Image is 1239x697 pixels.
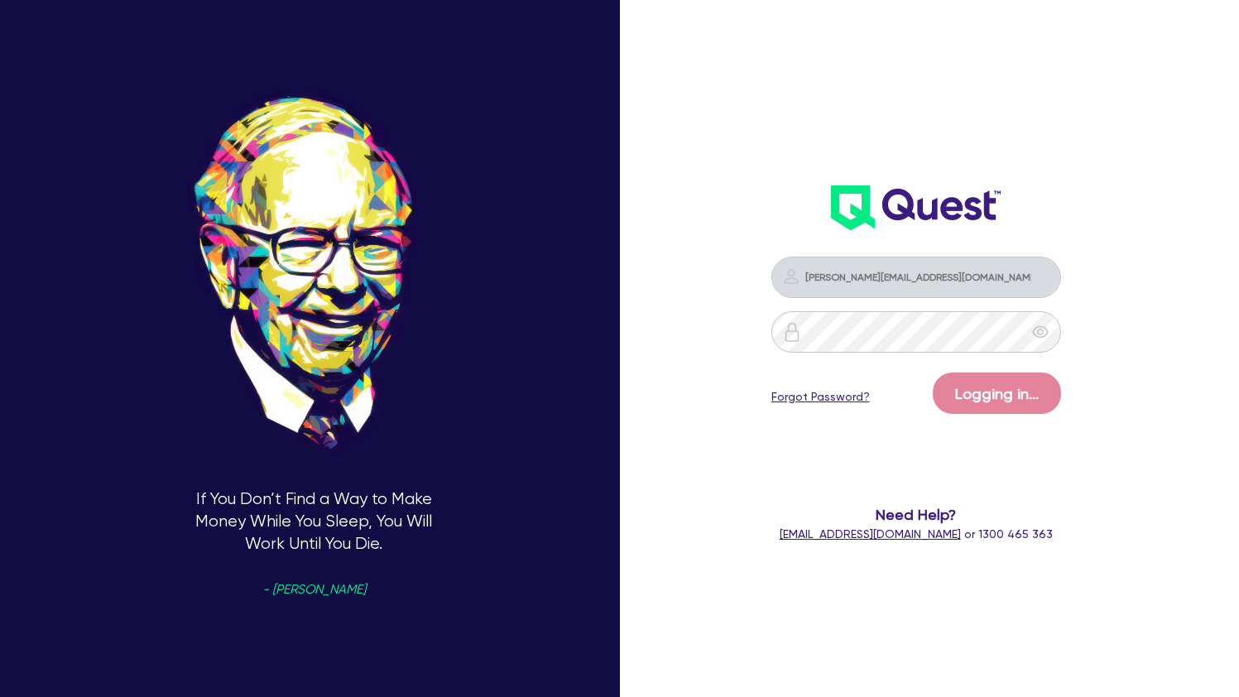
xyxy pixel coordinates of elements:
[780,527,1053,541] span: or 1300 465 363
[771,257,1061,298] input: Email address
[831,185,1001,230] img: wH2k97JdezQIQAAAABJRU5ErkJggg==
[780,527,961,541] a: [EMAIL_ADDRESS][DOMAIN_NAME]
[782,322,802,342] img: icon-password
[781,267,801,286] img: icon-password
[262,584,366,596] span: - [PERSON_NAME]
[756,503,1076,526] span: Need Help?
[1032,324,1049,340] span: eye
[933,373,1061,414] button: Logging in...
[771,388,870,406] a: Forgot Password?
